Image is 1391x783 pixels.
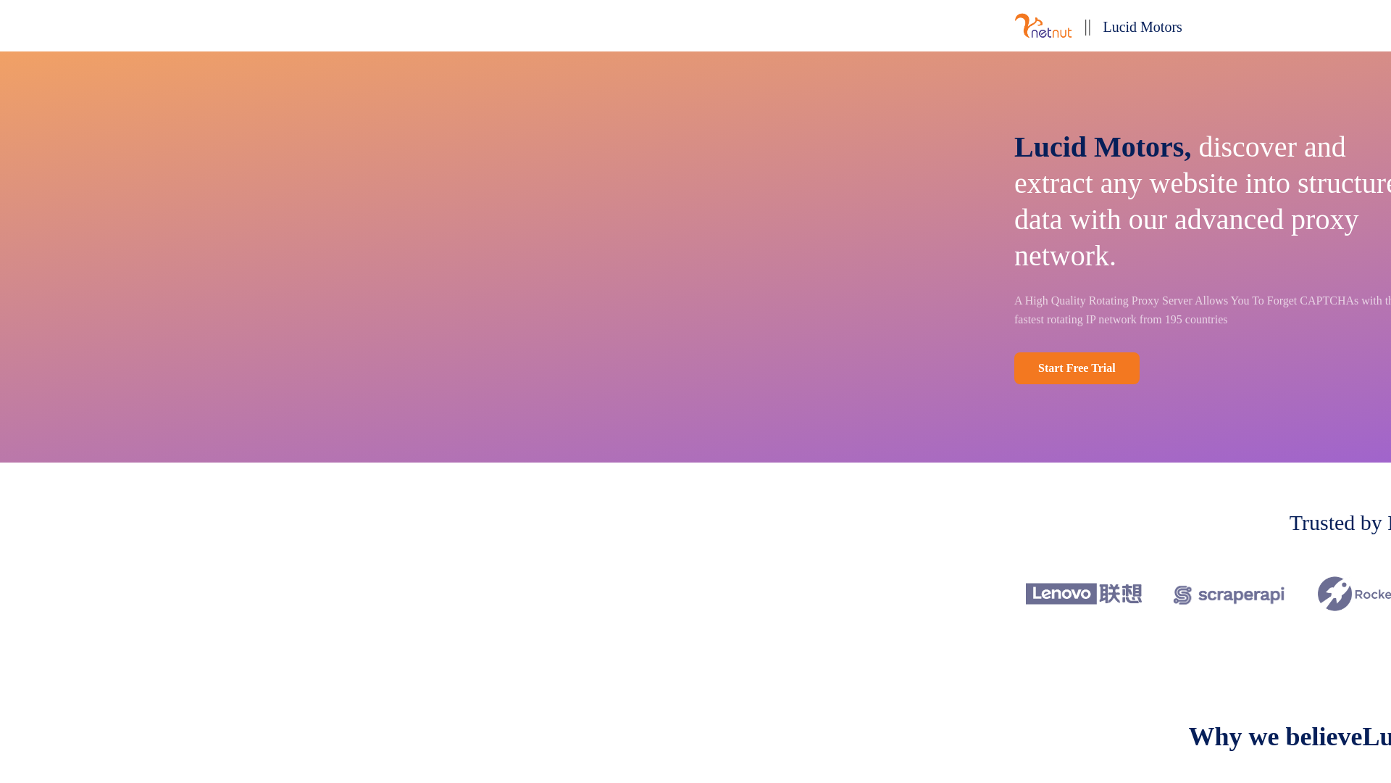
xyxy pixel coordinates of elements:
[1014,352,1140,384] a: Start Free Trial
[1014,130,1191,163] span: Lucid Motors,
[1103,19,1182,35] span: Lucid Motors
[1084,12,1091,40] p: ||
